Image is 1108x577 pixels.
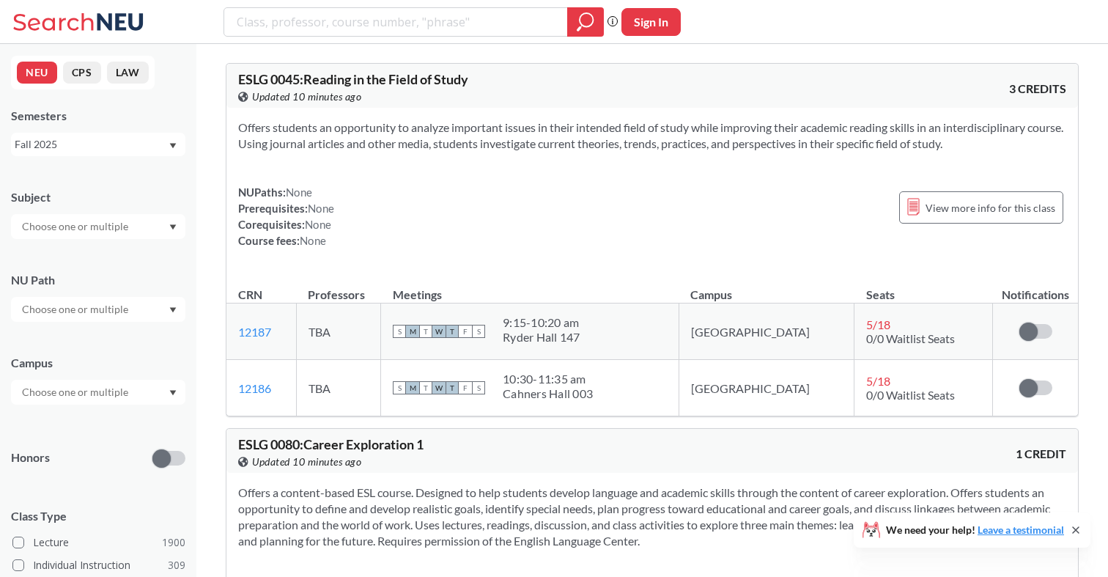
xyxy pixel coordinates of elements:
[11,449,50,466] p: Honors
[381,272,679,304] th: Meetings
[1009,81,1066,97] span: 3 CREDITS
[406,381,419,394] span: M
[238,325,271,339] a: 12187
[169,143,177,149] svg: Dropdown arrow
[459,325,472,338] span: F
[577,12,594,32] svg: magnifying glass
[252,454,361,470] span: Updated 10 minutes ago
[238,120,1066,152] section: Offers students an opportunity to analyze important issues in their intended field of study while...
[168,557,185,573] span: 309
[679,304,854,360] td: [GEOGRAPHIC_DATA]
[238,184,334,249] div: NUPaths: Prerequisites: Corequisites: Course fees:
[305,218,331,231] span: None
[169,307,177,313] svg: Dropdown arrow
[11,272,185,288] div: NU Path
[235,10,557,34] input: Class, professor, course number, "phrase"
[432,381,446,394] span: W
[238,485,1066,549] section: Offers a content-based ESL course. Designed to help students develop language and academic skills...
[621,8,681,36] button: Sign In
[993,272,1078,304] th: Notifications
[15,383,138,401] input: Choose one or multiple
[296,360,380,416] td: TBA
[63,62,101,84] button: CPS
[11,297,185,322] div: Dropdown arrow
[162,534,185,551] span: 1900
[432,325,446,338] span: W
[866,317,890,331] span: 5 / 18
[238,71,468,87] span: ESLG 0045 : Reading in the Field of Study
[11,133,185,156] div: Fall 2025Dropdown arrow
[472,381,485,394] span: S
[296,272,380,304] th: Professors
[393,325,406,338] span: S
[252,89,361,105] span: Updated 10 minutes ago
[854,272,993,304] th: Seats
[926,199,1055,217] span: View more info for this class
[12,533,185,552] label: Lecture
[238,287,262,303] div: CRN
[886,525,1064,535] span: We need your help!
[567,7,604,37] div: magnifying glass
[11,108,185,124] div: Semesters
[12,556,185,575] label: Individual Instruction
[866,331,955,345] span: 0/0 Waitlist Seats
[308,202,334,215] span: None
[978,523,1064,536] a: Leave a testimonial
[11,508,185,524] span: Class Type
[169,224,177,230] svg: Dropdown arrow
[1016,446,1066,462] span: 1 CREDIT
[11,380,185,405] div: Dropdown arrow
[238,436,424,452] span: ESLG 0080 : Career Exploration 1
[238,381,271,395] a: 12186
[503,315,580,330] div: 9:15 - 10:20 am
[446,325,459,338] span: T
[472,325,485,338] span: S
[300,234,326,247] span: None
[866,388,955,402] span: 0/0 Waitlist Seats
[11,355,185,371] div: Campus
[169,390,177,396] svg: Dropdown arrow
[503,372,593,386] div: 10:30 - 11:35 am
[419,381,432,394] span: T
[15,301,138,318] input: Choose one or multiple
[866,374,890,388] span: 5 / 18
[11,214,185,239] div: Dropdown arrow
[296,304,380,360] td: TBA
[503,386,593,401] div: Cahners Hall 003
[107,62,149,84] button: LAW
[15,218,138,235] input: Choose one or multiple
[393,381,406,394] span: S
[459,381,472,394] span: F
[419,325,432,338] span: T
[17,62,57,84] button: NEU
[446,381,459,394] span: T
[11,189,185,205] div: Subject
[286,185,312,199] span: None
[503,330,580,345] div: Ryder Hall 147
[406,325,419,338] span: M
[679,272,854,304] th: Campus
[15,136,168,152] div: Fall 2025
[679,360,854,416] td: [GEOGRAPHIC_DATA]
